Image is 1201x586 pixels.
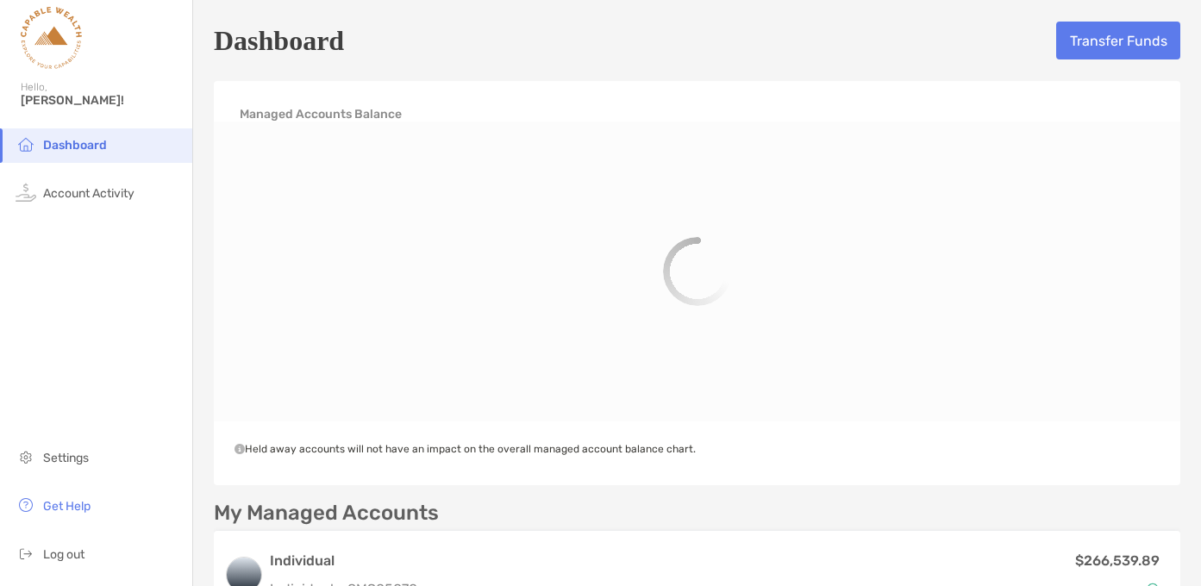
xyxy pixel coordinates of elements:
[240,107,402,122] h4: Managed Accounts Balance
[16,495,36,515] img: get-help icon
[235,443,696,455] span: Held away accounts will not have an impact on the overall managed account balance chart.
[1056,22,1180,59] button: Transfer Funds
[214,502,439,524] p: My Managed Accounts
[16,446,36,467] img: settings icon
[43,186,134,201] span: Account Activity
[43,138,107,153] span: Dashboard
[270,551,417,571] h3: Individual
[43,451,89,465] span: Settings
[214,21,344,60] h5: Dashboard
[1075,550,1160,571] p: $266,539.89
[21,93,182,108] span: [PERSON_NAME]!
[16,543,36,564] img: logout icon
[16,134,36,154] img: household icon
[16,182,36,203] img: activity icon
[43,547,84,562] span: Log out
[43,499,91,514] span: Get Help
[21,7,82,69] img: Zoe Logo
